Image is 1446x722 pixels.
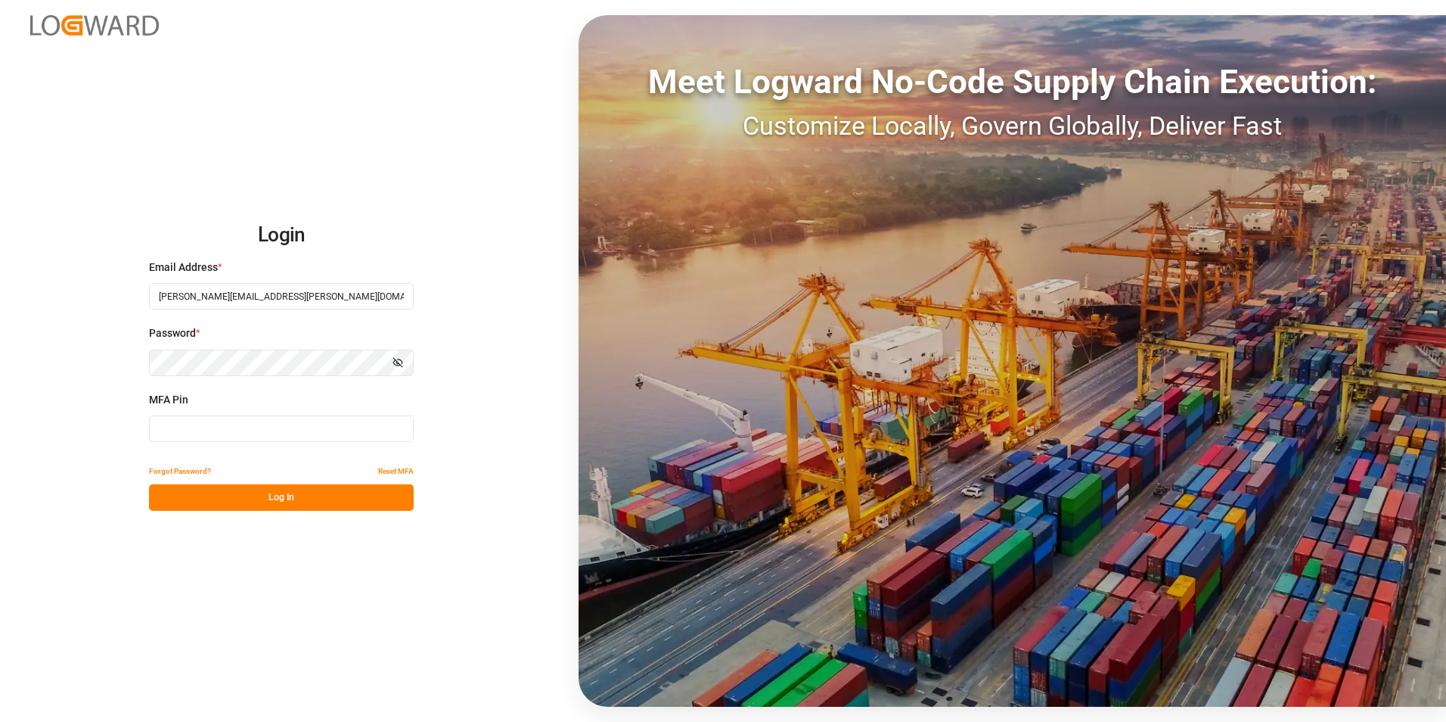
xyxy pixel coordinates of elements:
button: Forgot Password? [149,458,211,484]
input: Enter your email [149,283,414,310]
span: Email Address [149,260,218,275]
span: Password [149,325,196,341]
span: MFA Pin [149,392,188,408]
div: Meet Logward No-Code Supply Chain Execution: [579,57,1446,107]
button: Log In [149,484,414,511]
button: Reset MFA [378,458,414,484]
div: Customize Locally, Govern Globally, Deliver Fast [579,107,1446,145]
h2: Login [149,211,414,260]
img: Logward_new_orange.png [30,15,159,36]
